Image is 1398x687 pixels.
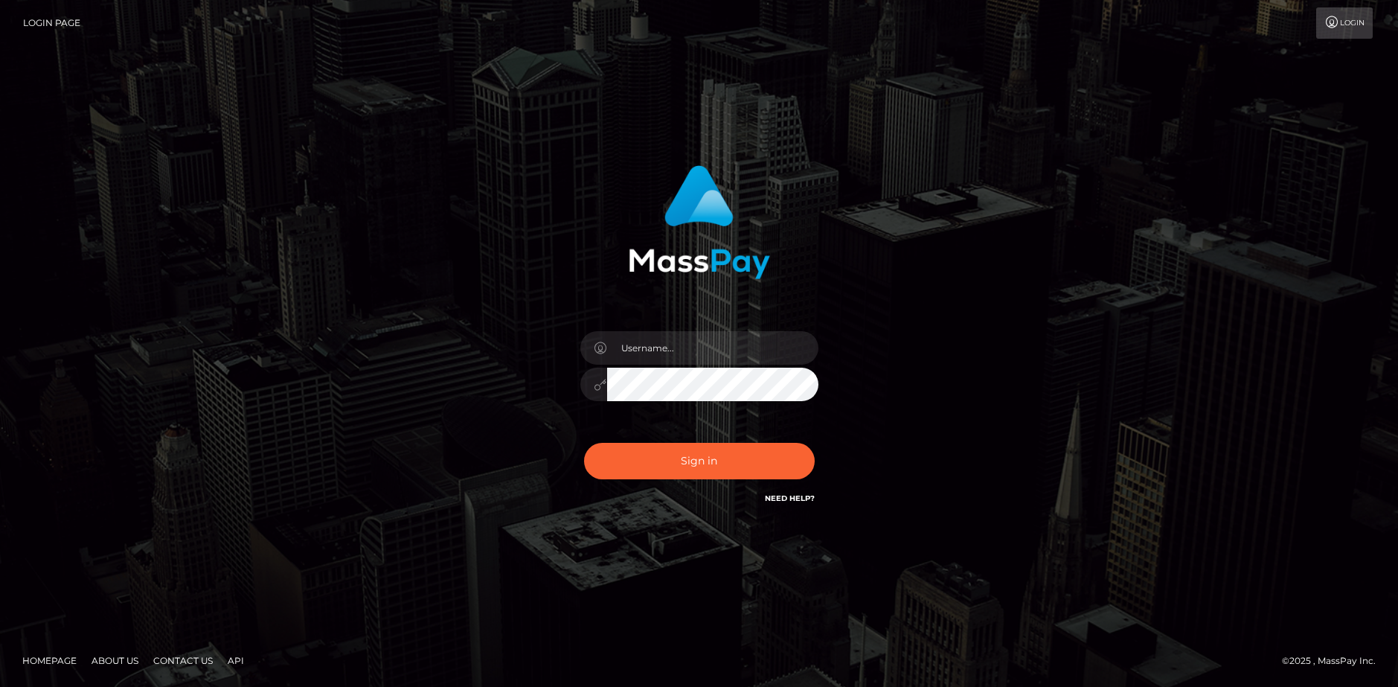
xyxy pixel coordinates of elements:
[86,649,144,672] a: About Us
[1316,7,1373,39] a: Login
[147,649,219,672] a: Contact Us
[584,443,815,479] button: Sign in
[607,331,818,365] input: Username...
[16,649,83,672] a: Homepage
[23,7,80,39] a: Login Page
[1282,653,1387,669] div: © 2025 , MassPay Inc.
[765,493,815,503] a: Need Help?
[222,649,250,672] a: API
[629,165,770,279] img: MassPay Login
